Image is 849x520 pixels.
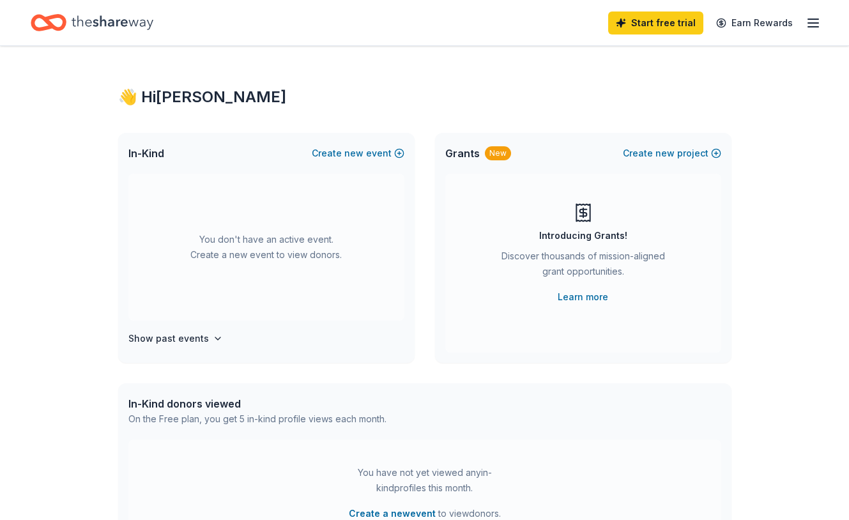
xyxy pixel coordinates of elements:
[344,146,363,161] span: new
[496,249,670,284] div: Discover thousands of mission-aligned grant opportunities.
[312,146,404,161] button: Createnewevent
[128,396,386,411] div: In-Kind donors viewed
[539,228,627,243] div: Introducing Grants!
[118,87,731,107] div: 👋 Hi [PERSON_NAME]
[128,174,404,321] div: You don't have an active event. Create a new event to view donors.
[128,411,386,427] div: On the Free plan, you get 5 in-kind profile views each month.
[708,11,800,34] a: Earn Rewards
[31,8,153,38] a: Home
[608,11,703,34] a: Start free trial
[128,146,164,161] span: In-Kind
[345,465,505,496] div: You have not yet viewed any in-kind profiles this month.
[558,289,608,305] a: Learn more
[623,146,721,161] button: Createnewproject
[128,331,223,346] button: Show past events
[128,331,209,346] h4: Show past events
[655,146,675,161] span: new
[485,146,511,160] div: New
[445,146,480,161] span: Grants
